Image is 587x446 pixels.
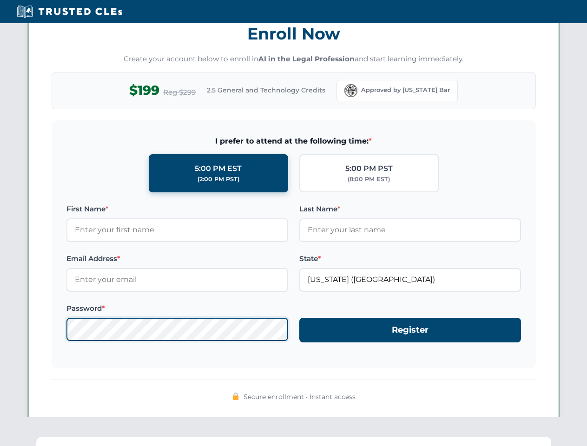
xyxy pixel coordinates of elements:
[66,253,288,264] label: Email Address
[66,303,288,314] label: Password
[198,175,239,184] div: (2:00 PM PST)
[299,318,521,342] button: Register
[66,203,288,215] label: First Name
[66,268,288,291] input: Enter your email
[66,218,288,242] input: Enter your first name
[299,218,521,242] input: Enter your last name
[52,19,536,48] h3: Enroll Now
[66,135,521,147] span: I prefer to attend at the following time:
[345,163,393,175] div: 5:00 PM PST
[195,163,242,175] div: 5:00 PM EST
[299,268,521,291] input: Florida (FL)
[344,84,357,97] img: Florida Bar
[52,54,536,65] p: Create your account below to enroll in and start learning immediately.
[299,203,521,215] label: Last Name
[163,87,196,98] span: Reg $299
[258,54,355,63] strong: AI in the Legal Profession
[299,253,521,264] label: State
[244,392,356,402] span: Secure enrollment • Instant access
[361,85,450,95] span: Approved by [US_STATE] Bar
[207,85,325,95] span: 2.5 General and Technology Credits
[14,5,125,19] img: Trusted CLEs
[232,393,239,400] img: 🔒
[348,175,390,184] div: (8:00 PM EST)
[129,80,159,101] span: $199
